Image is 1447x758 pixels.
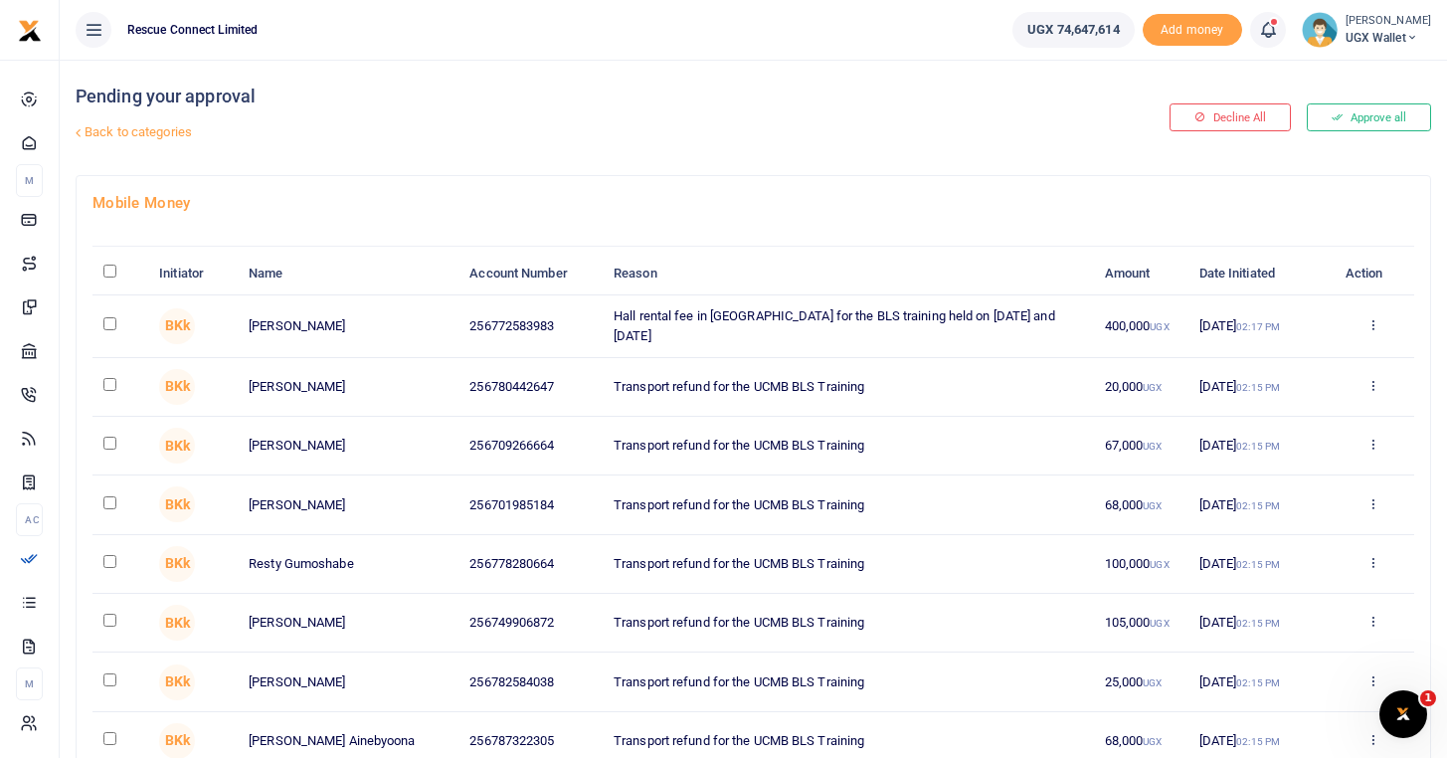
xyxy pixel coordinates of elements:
[1187,417,1333,475] td: [DATE]
[1143,441,1162,452] small: UGX
[603,358,1094,417] td: Transport refund for the UCMB BLS Training
[1004,12,1142,48] li: Wallet ballance
[603,653,1094,711] td: Transport refund for the UCMB BLS Training
[1187,295,1333,357] td: [DATE]
[159,369,195,405] span: Beth Kitengele kanyoi
[458,653,603,711] td: 256782584038
[1093,594,1187,653] td: 105,000
[1236,618,1280,629] small: 02:15 PM
[458,594,603,653] td: 256749906872
[603,535,1094,594] td: Transport refund for the UCMB BLS Training
[1333,253,1414,295] th: Action: activate to sort column ascending
[148,253,238,295] th: Initiator: activate to sort column ascending
[603,475,1094,534] td: Transport refund for the UCMB BLS Training
[1302,12,1431,48] a: profile-user [PERSON_NAME] UGX Wallet
[76,86,974,107] h4: Pending your approval
[1236,382,1280,393] small: 02:15 PM
[1143,14,1242,47] span: Add money
[458,253,603,295] th: Account Number: activate to sort column ascending
[16,164,43,197] li: M
[603,295,1094,357] td: Hall rental fee in [GEOGRAPHIC_DATA] for the BLS training held on [DATE] and [DATE]
[1187,253,1333,295] th: Date Initiated: activate to sort column ascending
[159,664,195,700] span: Beth Kitengele kanyoi
[458,535,603,594] td: 256778280664
[1236,736,1280,747] small: 02:15 PM
[92,192,1414,214] h4: Mobile Money
[1150,321,1169,332] small: UGX
[1012,12,1134,48] a: UGX 74,647,614
[1143,677,1162,688] small: UGX
[1143,14,1242,47] li: Toup your wallet
[238,535,458,594] td: Resty Gumoshabe
[1346,13,1431,30] small: [PERSON_NAME]
[1187,535,1333,594] td: [DATE]
[1143,736,1162,747] small: UGX
[1027,20,1119,40] span: UGX 74,647,614
[1150,559,1169,570] small: UGX
[1093,653,1187,711] td: 25,000
[1379,690,1427,738] iframe: Intercom live chat
[458,475,603,534] td: 256701985184
[458,417,603,475] td: 256709266664
[603,253,1094,295] th: Reason: activate to sort column ascending
[92,253,148,295] th: : activate to sort column descending
[238,475,458,534] td: [PERSON_NAME]
[603,594,1094,653] td: Transport refund for the UCMB BLS Training
[1093,475,1187,534] td: 68,000
[1307,103,1431,131] button: Approve all
[1143,500,1162,511] small: UGX
[1236,500,1280,511] small: 02:15 PM
[159,605,195,641] span: Beth Kitengele kanyoi
[1093,358,1187,417] td: 20,000
[603,417,1094,475] td: Transport refund for the UCMB BLS Training
[159,428,195,464] span: Beth Kitengele kanyoi
[1236,441,1280,452] small: 02:15 PM
[1150,618,1169,629] small: UGX
[1143,382,1162,393] small: UGX
[1346,29,1431,47] span: UGX Wallet
[16,667,43,700] li: M
[1170,103,1291,131] button: Decline All
[1236,321,1280,332] small: 02:17 PM
[1187,358,1333,417] td: [DATE]
[159,486,195,522] span: Beth Kitengele kanyoi
[71,115,974,149] a: Back to categories
[458,358,603,417] td: 256780442647
[1302,12,1338,48] img: profile-user
[119,21,266,39] span: Rescue Connect Limited
[238,417,458,475] td: [PERSON_NAME]
[1420,690,1436,706] span: 1
[238,358,458,417] td: [PERSON_NAME]
[1187,653,1333,711] td: [DATE]
[1143,21,1242,36] a: Add money
[1236,677,1280,688] small: 02:15 PM
[1187,475,1333,534] td: [DATE]
[18,19,42,43] img: logo-small
[1093,417,1187,475] td: 67,000
[238,653,458,711] td: [PERSON_NAME]
[238,295,458,357] td: [PERSON_NAME]
[1236,559,1280,570] small: 02:15 PM
[1187,594,1333,653] td: [DATE]
[238,594,458,653] td: [PERSON_NAME]
[18,22,42,37] a: logo-small logo-large logo-large
[458,295,603,357] td: 256772583983
[159,546,195,582] span: Beth Kitengele kanyoi
[16,503,43,536] li: Ac
[1093,253,1187,295] th: Amount: activate to sort column ascending
[1093,295,1187,357] td: 400,000
[1093,535,1187,594] td: 100,000
[238,253,458,295] th: Name: activate to sort column ascending
[159,308,195,344] span: Beth Kitengele kanyoi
